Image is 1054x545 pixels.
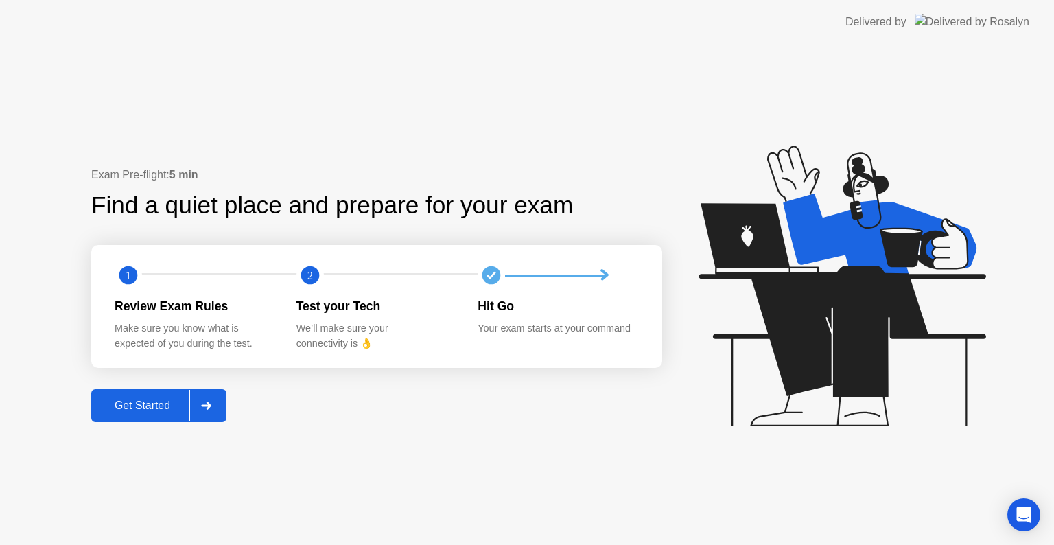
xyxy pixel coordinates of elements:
[478,321,637,336] div: Your exam starts at your command
[91,187,575,224] div: Find a quiet place and prepare for your exam
[115,297,274,315] div: Review Exam Rules
[126,269,131,282] text: 1
[115,321,274,351] div: Make sure you know what is expected of you during the test.
[169,169,198,181] b: 5 min
[91,389,226,422] button: Get Started
[95,399,189,412] div: Get Started
[307,269,313,282] text: 2
[91,167,662,183] div: Exam Pre-flight:
[845,14,906,30] div: Delivered by
[478,297,637,315] div: Hit Go
[915,14,1029,30] img: Delivered by Rosalyn
[296,321,456,351] div: We’ll make sure your connectivity is 👌
[296,297,456,315] div: Test your Tech
[1007,498,1040,531] div: Open Intercom Messenger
